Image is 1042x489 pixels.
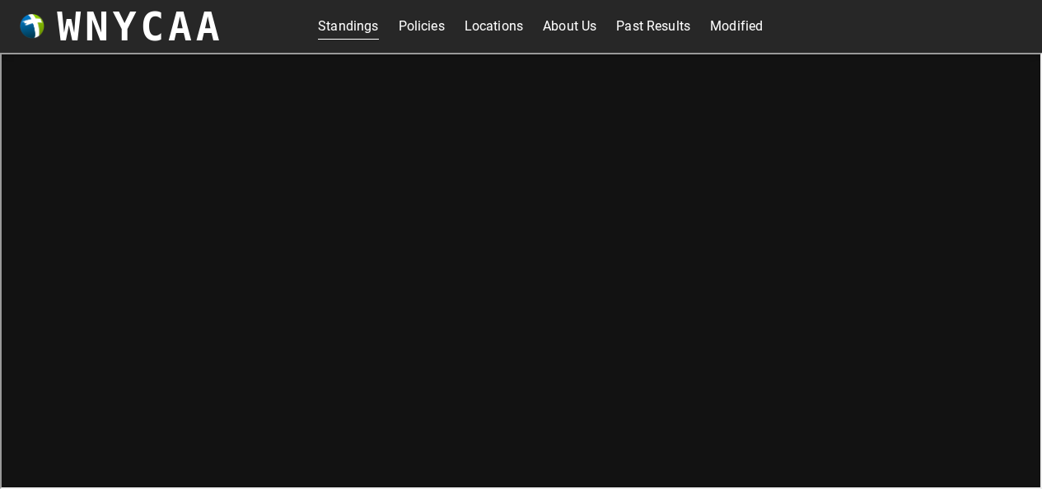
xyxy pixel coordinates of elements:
a: Policies [399,13,445,40]
h3: WNYCAA [57,3,223,49]
a: Modified [710,13,763,40]
a: Past Results [616,13,690,40]
a: Standings [318,13,378,40]
img: wnycaaBall.png [20,14,44,39]
a: About Us [543,13,596,40]
a: Locations [465,13,523,40]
